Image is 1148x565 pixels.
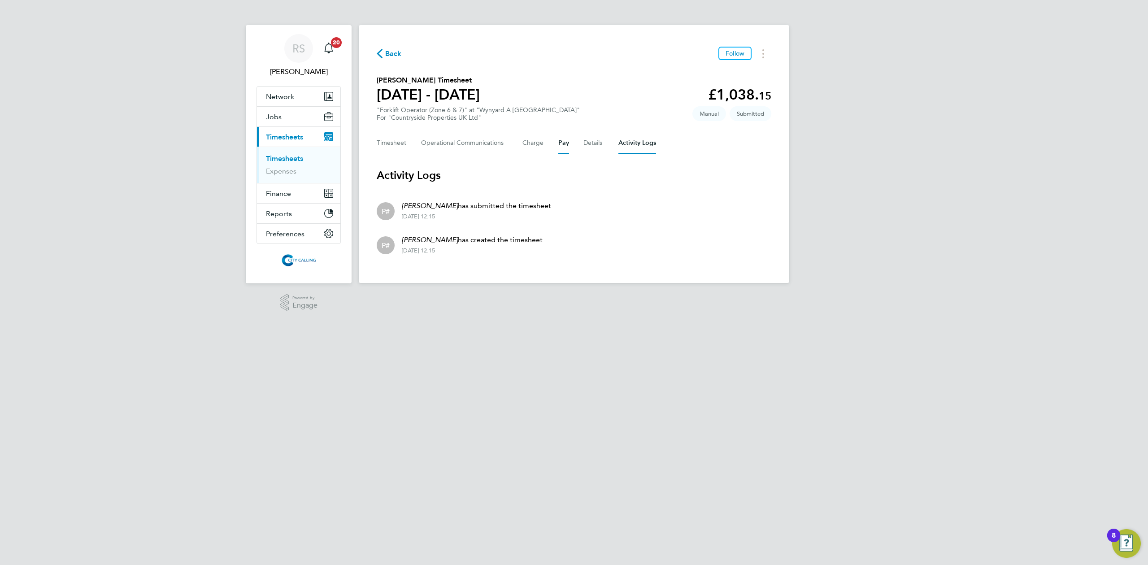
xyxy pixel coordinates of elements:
button: Follow [718,47,752,60]
button: Jobs [257,107,340,126]
div: [DATE] 12:15 [402,213,551,220]
h2: [PERSON_NAME] Timesheet [377,75,480,86]
button: Finance [257,183,340,203]
div: 8 [1112,535,1116,547]
button: Timesheets [257,127,340,147]
div: For "Countryside Properties UK Ltd" [377,114,580,122]
span: P# [382,206,390,216]
button: Reports [257,204,340,223]
span: Jobs [266,113,282,121]
span: 15 [759,89,771,102]
a: 20 [320,34,338,63]
span: RS [292,43,305,54]
div: [DATE] 12:15 [402,247,543,254]
button: Network [257,87,340,106]
button: Timesheet [377,132,407,154]
button: Back [377,48,402,59]
img: citycalling-logo-retina.png [279,253,318,267]
a: Expenses [266,167,296,175]
button: Pay [558,132,569,154]
span: P# [382,240,390,250]
span: Reports [266,209,292,218]
button: Operational Communications [421,132,508,154]
a: Timesheets [266,154,303,163]
button: Activity Logs [618,132,656,154]
span: Preferences [266,230,304,238]
button: Charge [522,132,544,154]
span: Network [266,92,294,101]
span: Timesheets [266,133,303,141]
em: [PERSON_NAME] [402,201,458,210]
p: has submitted the timesheet [402,200,551,211]
span: Powered by [292,294,317,302]
span: Finance [266,189,291,198]
p: has created the timesheet [402,235,543,245]
div: Person #374239 [377,202,395,220]
button: Timesheets Menu [755,47,771,61]
app-decimal: £1,038. [708,86,771,103]
span: 20 [331,37,342,48]
button: Details [583,132,604,154]
a: Powered byEngage [280,294,318,311]
span: Follow [726,49,744,57]
em: [PERSON_NAME] [402,235,458,244]
span: Engage [292,302,317,309]
a: Go to home page [257,253,341,267]
button: Preferences [257,224,340,243]
button: Open Resource Center, 8 new notifications [1112,529,1141,558]
div: Timesheets [257,147,340,183]
span: This timesheet was manually created. [692,106,726,121]
nav: Main navigation [246,25,352,283]
h1: [DATE] - [DATE] [377,86,480,104]
div: "Forklift Operator (Zone 6 & 7)" at "Wynyard A [GEOGRAPHIC_DATA]" [377,106,580,122]
a: RS[PERSON_NAME] [257,34,341,77]
div: Person #374239 [377,236,395,254]
span: This timesheet is Submitted. [730,106,771,121]
span: Raje Saravanamuthu [257,66,341,77]
h3: Activity Logs [377,168,771,183]
span: Back [385,48,402,59]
